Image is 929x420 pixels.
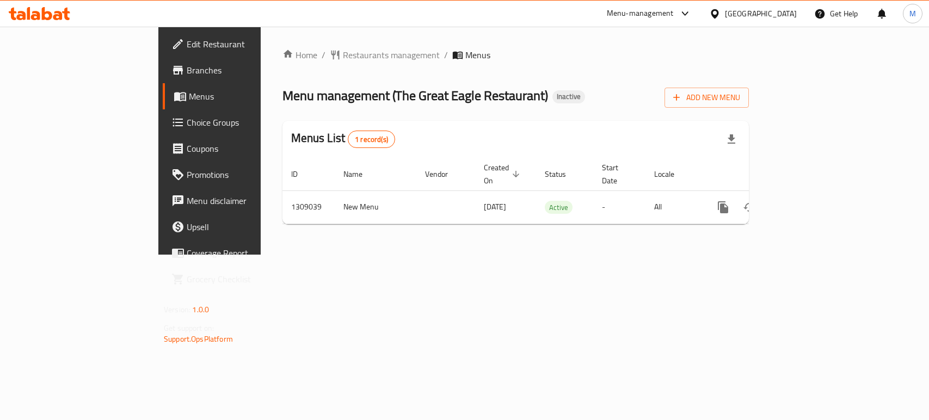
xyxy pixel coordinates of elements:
span: Grocery Checklist [187,273,305,286]
td: - [593,190,645,224]
button: Change Status [736,194,762,220]
span: Status [545,168,580,181]
span: Vendor [425,168,462,181]
span: Coupons [187,142,305,155]
span: Locale [654,168,688,181]
a: Edit Restaurant [163,31,313,57]
h2: Menus List [291,130,395,148]
span: Menu disclaimer [187,194,305,207]
a: Support.OpsPlatform [164,332,233,346]
a: Branches [163,57,313,83]
table: enhanced table [282,158,823,224]
span: Menu management ( The Great Eagle Restaurant ) [282,83,548,108]
div: Menu-management [607,7,674,20]
span: Promotions [187,168,305,181]
li: / [322,48,325,61]
span: Choice Groups [187,116,305,129]
div: Total records count [348,131,395,148]
a: Grocery Checklist [163,266,313,292]
span: Get support on: [164,321,214,335]
td: New Menu [335,190,416,224]
span: Active [545,201,573,214]
a: Menus [163,83,313,109]
a: Promotions [163,162,313,188]
a: Menu disclaimer [163,188,313,214]
span: Upsell [187,220,305,233]
span: Version: [164,302,190,317]
span: [DATE] [484,200,506,214]
a: Choice Groups [163,109,313,135]
span: Name [343,168,377,181]
div: Inactive [552,90,585,103]
div: [GEOGRAPHIC_DATA] [725,8,797,20]
nav: breadcrumb [282,48,749,61]
span: 1.0.0 [192,302,209,317]
span: Inactive [552,92,585,101]
span: Coverage Report [187,246,305,260]
span: Restaurants management [343,48,440,61]
a: Coupons [163,135,313,162]
a: Coverage Report [163,240,313,266]
span: M [909,8,916,20]
div: Export file [718,126,745,152]
button: Add New Menu [665,88,749,108]
span: Created On [484,161,523,187]
span: ID [291,168,312,181]
span: Menus [465,48,490,61]
th: Actions [702,158,823,191]
span: Edit Restaurant [187,38,305,51]
span: Add New Menu [673,91,740,104]
span: Menus [189,90,305,103]
a: Upsell [163,214,313,240]
li: / [444,48,448,61]
span: Branches [187,64,305,77]
button: more [710,194,736,220]
span: 1 record(s) [348,134,395,145]
a: Restaurants management [330,48,440,61]
span: Start Date [602,161,632,187]
td: All [645,190,702,224]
